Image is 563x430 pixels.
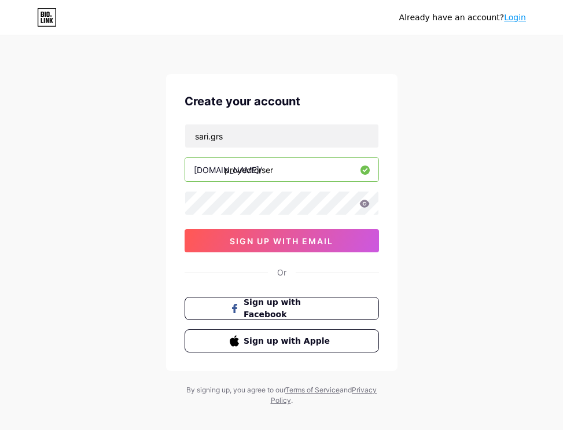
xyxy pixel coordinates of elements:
[244,335,333,347] span: Sign up with Apple
[230,236,333,246] span: sign up with email
[185,229,379,252] button: sign up with email
[504,13,526,22] a: Login
[285,385,340,394] a: Terms of Service
[183,385,380,406] div: By signing up, you agree to our and .
[244,296,333,321] span: Sign up with Facebook
[185,124,378,148] input: Email
[185,329,379,352] button: Sign up with Apple
[185,297,379,320] button: Sign up with Facebook
[399,12,526,24] div: Already have an account?
[185,158,378,181] input: username
[185,93,379,110] div: Create your account
[277,266,286,278] div: Or
[194,164,262,176] div: [DOMAIN_NAME]/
